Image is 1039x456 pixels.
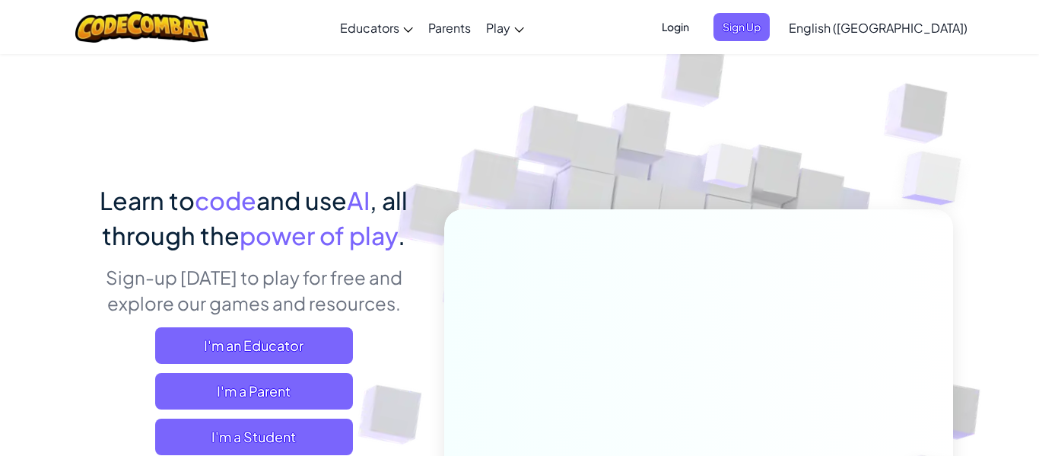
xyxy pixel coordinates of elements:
a: I'm an Educator [155,327,353,364]
span: . [398,220,405,250]
button: Login [653,13,698,41]
span: English ([GEOGRAPHIC_DATA]) [789,20,968,36]
button: I'm a Student [155,419,353,455]
a: English ([GEOGRAPHIC_DATA]) [781,7,975,48]
span: and use [256,185,347,215]
span: AI [347,185,370,215]
span: power of play [240,220,398,250]
img: Overlap cubes [872,114,1003,243]
span: Play [486,20,510,36]
img: Overlap cubes [675,113,784,227]
span: Educators [340,20,399,36]
img: CodeCombat logo [75,11,208,43]
a: I'm a Parent [155,373,353,410]
p: Sign-up [DATE] to play for free and explore our games and resources. [86,264,421,316]
a: Parents [421,7,478,48]
span: Learn to [100,185,195,215]
a: Play [478,7,532,48]
button: Sign Up [713,13,770,41]
a: Educators [332,7,421,48]
span: code [195,185,256,215]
